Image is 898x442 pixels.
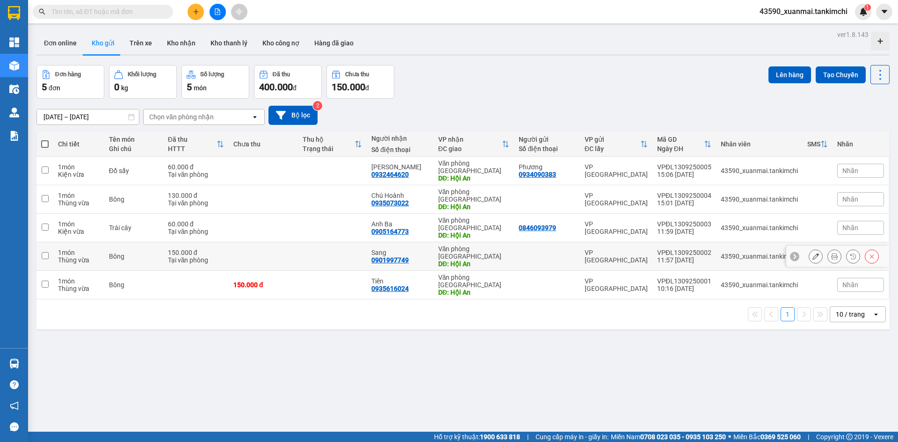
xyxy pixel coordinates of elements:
[36,65,104,99] button: Đơn hàng5đơn
[293,84,297,92] span: đ
[168,249,224,256] div: 150.000 đ
[585,277,648,292] div: VP [GEOGRAPHIC_DATA]
[332,81,365,93] span: 150.000
[371,199,409,207] div: 0935073022
[9,84,19,94] img: warehouse-icon
[10,422,19,431] span: message
[768,66,811,83] button: Lên hàng
[231,4,247,20] button: aim
[303,136,355,143] div: Thu hộ
[159,32,203,54] button: Kho nhận
[721,140,798,148] div: Nhân viên
[58,277,100,285] div: 1 món
[251,113,259,121] svg: open
[846,434,853,440] span: copyright
[585,145,640,152] div: ĐC lấy
[365,84,369,92] span: đ
[203,32,255,54] button: Kho thanh lý
[55,71,81,78] div: Đơn hàng
[438,145,502,152] div: ĐC giao
[58,199,100,207] div: Thùng vừa
[9,108,19,117] img: warehouse-icon
[519,145,575,152] div: Số điện thoại
[871,32,890,51] div: Tạo kho hàng mới
[657,220,711,228] div: VPĐL1309250003
[122,32,159,54] button: Trên xe
[326,65,394,99] button: Chưa thu150.000đ
[519,136,575,143] div: Người gửi
[434,132,514,157] th: Toggle SortBy
[657,136,704,143] div: Mã GD
[640,433,726,441] strong: 0708 023 035 - 0935 103 250
[733,432,801,442] span: Miền Bắc
[109,281,159,289] div: Bông
[58,285,100,292] div: Thùng vừa
[585,192,648,207] div: VP [GEOGRAPHIC_DATA]
[303,145,355,152] div: Trạng thái
[121,84,128,92] span: kg
[9,131,19,141] img: solution-icon
[371,220,428,228] div: Anh Ba
[109,196,159,203] div: Bông
[585,249,648,264] div: VP [GEOGRAPHIC_DATA]
[58,192,100,199] div: 1 món
[837,29,869,40] div: ver 1.8.143
[371,249,428,256] div: Sang
[51,7,162,17] input: Tìm tên, số ĐT hoặc mã đơn
[657,285,711,292] div: 10:16 [DATE]
[371,228,409,235] div: 0905164773
[876,4,892,20] button: caret-down
[109,253,159,260] div: Bông
[842,196,858,203] span: Nhãn
[254,65,322,99] button: Đã thu400.000đ
[438,217,510,232] div: Văn phòng [GEOGRAPHIC_DATA]
[721,167,798,174] div: 43590_xuanmai.tankimchi
[58,220,100,228] div: 1 món
[10,401,19,410] span: notification
[236,8,242,15] span: aim
[58,140,100,148] div: Chi tiết
[859,7,868,16] img: icon-new-feature
[866,4,869,11] span: 1
[109,145,159,152] div: Ghi chú
[109,136,159,143] div: Tên món
[371,256,409,264] div: 0901997749
[371,135,428,142] div: Người nhận
[187,81,192,93] span: 5
[298,132,367,157] th: Toggle SortBy
[864,4,871,11] sup: 1
[438,188,510,203] div: Văn phòng [GEOGRAPHIC_DATA]
[168,136,217,143] div: Đã thu
[519,224,556,232] div: 0846093979
[42,81,47,93] span: 5
[193,8,199,15] span: plus
[168,192,224,199] div: 130.000 đ
[233,140,293,148] div: Chưa thu
[200,71,224,78] div: Số lượng
[842,281,858,289] span: Nhãn
[9,61,19,71] img: warehouse-icon
[585,136,640,143] div: VP gửi
[657,163,711,171] div: VPĐL1309250005
[371,192,428,199] div: Chú Hoành
[255,32,307,54] button: Kho công nợ
[194,84,207,92] span: món
[168,163,224,171] div: 60.000 đ
[163,132,229,157] th: Toggle SortBy
[438,203,510,210] div: DĐ: Hội An
[872,311,880,318] svg: open
[371,277,428,285] div: Tiên
[438,232,510,239] div: DĐ: Hội An
[9,37,19,47] img: dashboard-icon
[585,163,648,178] div: VP [GEOGRAPHIC_DATA]
[188,4,204,20] button: plus
[307,32,361,54] button: Hàng đã giao
[657,228,711,235] div: 11:59 [DATE]
[36,32,84,54] button: Đơn online
[371,146,428,153] div: Số điện thoại
[809,249,823,263] div: Sửa đơn hàng
[438,245,510,260] div: Văn phòng [GEOGRAPHIC_DATA]
[371,163,428,171] div: Minh Thu
[808,432,809,442] span: |
[149,112,214,122] div: Chọn văn phòng nhận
